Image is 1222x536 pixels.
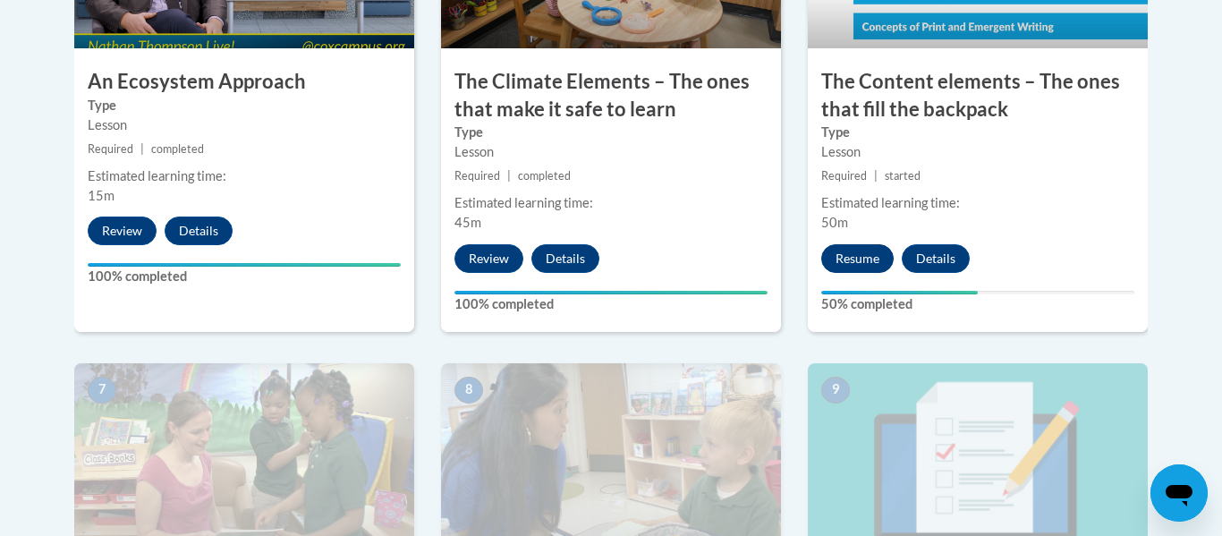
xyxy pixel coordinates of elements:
div: Lesson [88,115,401,135]
div: Lesson [454,142,768,162]
div: Estimated learning time: [821,193,1134,213]
h3: An Ecosystem Approach [74,68,414,96]
span: | [874,169,878,183]
div: Your progress [88,263,401,267]
label: Type [454,123,768,142]
iframe: Button to launch messaging window [1150,464,1208,522]
button: Details [531,244,599,273]
button: Review [454,244,523,273]
button: Resume [821,244,894,273]
label: 100% completed [454,294,768,314]
label: 50% completed [821,294,1134,314]
label: Type [88,96,401,115]
span: | [140,142,144,156]
button: Details [902,244,970,273]
span: 7 [88,377,116,404]
h3: The Climate Elements – The ones that make it safe to learn [441,68,781,123]
span: completed [151,142,204,156]
span: 50m [821,215,848,230]
span: | [507,169,511,183]
button: Review [88,217,157,245]
div: Estimated learning time: [454,193,768,213]
h3: The Content elements – The ones that fill the backpack [808,68,1148,123]
span: 15m [88,188,115,203]
span: Required [88,142,133,156]
span: Required [454,169,500,183]
span: Required [821,169,867,183]
button: Details [165,217,233,245]
div: Lesson [821,142,1134,162]
div: Your progress [821,291,978,294]
label: 100% completed [88,267,401,286]
div: Estimated learning time: [88,166,401,186]
span: started [885,169,921,183]
label: Type [821,123,1134,142]
span: 9 [821,377,850,404]
div: Your progress [454,291,768,294]
span: 45m [454,215,481,230]
span: 8 [454,377,483,404]
span: completed [518,169,571,183]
